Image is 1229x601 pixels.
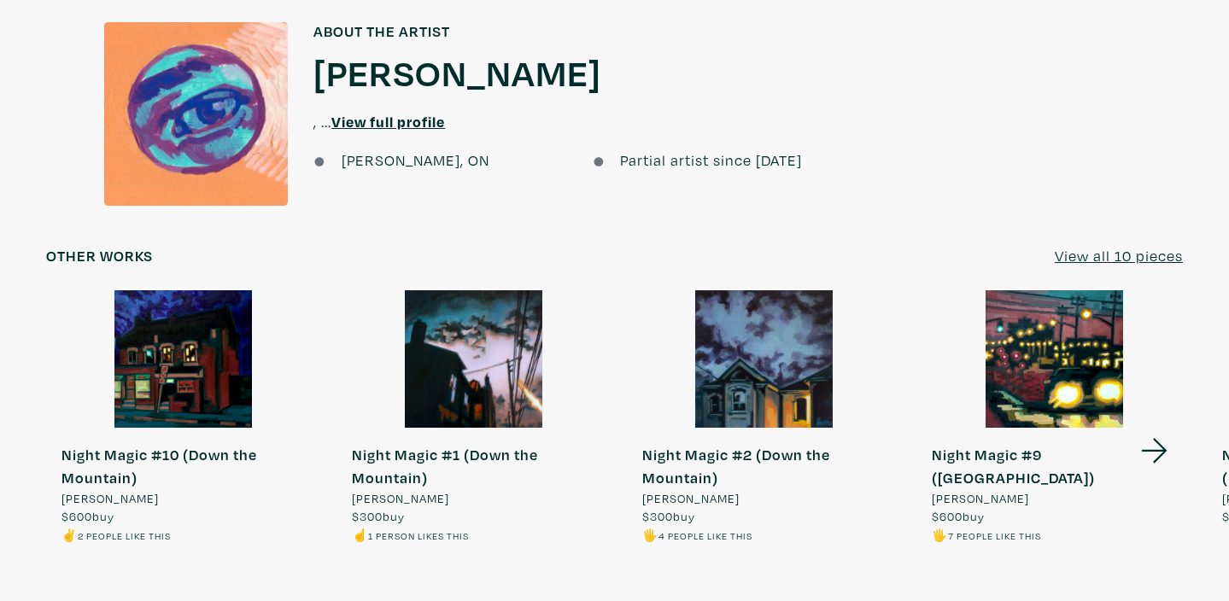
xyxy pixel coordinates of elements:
[352,489,449,508] span: [PERSON_NAME]
[627,290,902,545] a: Night Magic #2 (Down the Mountain) [PERSON_NAME] $300buy 🖐️4 people like this
[932,526,1153,545] li: 🖐️
[61,489,159,508] span: [PERSON_NAME]
[352,526,573,545] li: ☝️
[46,247,153,265] h6: Other works
[61,526,283,545] li: ✌️
[313,49,601,95] a: [PERSON_NAME]
[932,445,1095,487] strong: Night Magic #9 ([GEOGRAPHIC_DATA])
[331,112,445,131] a: View full profile
[352,508,383,524] span: $300
[932,508,963,524] span: $600
[61,508,114,524] span: buy
[352,508,405,524] span: buy
[642,489,740,508] span: [PERSON_NAME]
[313,95,1124,149] p: , ...
[642,445,830,487] strong: Night Magic #2 (Down the Mountain)
[368,529,469,542] small: 1 person likes this
[620,150,802,170] span: Partial artist since [DATE]
[61,508,92,524] span: $600
[642,526,863,545] li: 🖐️
[78,529,171,542] small: 2 people like this
[313,22,1124,41] h6: About the artist
[932,508,985,524] span: buy
[932,489,1029,508] span: [PERSON_NAME]
[46,290,321,545] a: Night Magic #10 (Down the Mountain) [PERSON_NAME] $600buy ✌️2 people like this
[948,529,1041,542] small: 7 people like this
[61,445,257,487] strong: Night Magic #10 (Down the Mountain)
[1055,244,1183,267] a: View all 10 pieces
[642,508,673,524] span: $300
[337,290,612,545] a: Night Magic #1 (Down the Mountain) [PERSON_NAME] $300buy ☝️1 person likes this
[342,150,489,170] span: [PERSON_NAME], ON
[658,529,752,542] small: 4 people like this
[352,445,538,487] strong: Night Magic #1 (Down the Mountain)
[916,290,1191,545] a: Night Magic #9 ([GEOGRAPHIC_DATA]) [PERSON_NAME] $600buy 🖐️7 people like this
[642,508,695,524] span: buy
[1055,246,1183,265] u: View all 10 pieces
